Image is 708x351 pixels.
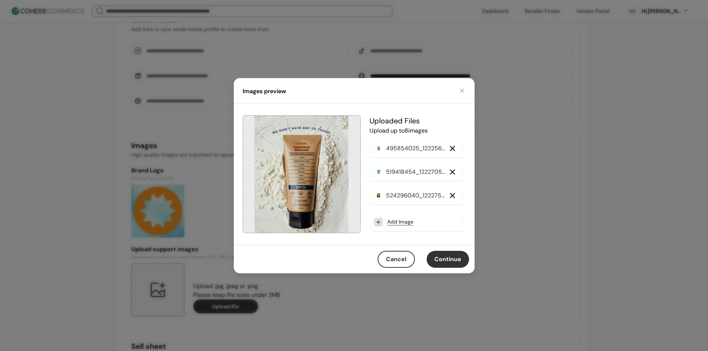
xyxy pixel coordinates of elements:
[243,87,286,96] h4: Images preview
[386,144,447,153] p: 495854025_122256392414066332_1302244639613712198_n_5ea186_.jpg
[369,115,464,126] h5: Uploaded File s
[386,191,447,200] p: 524296040_122275035482066332_7393505746265304544_n_53373f_.jpg
[387,218,413,226] a: Add Image
[369,126,464,135] p: Upload up to 8 image s
[386,168,447,176] p: 519418454_122270505308066332_8725545106575093665_n_b44a29_.jpg
[427,251,469,268] button: Continue
[378,251,415,268] button: Cancel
